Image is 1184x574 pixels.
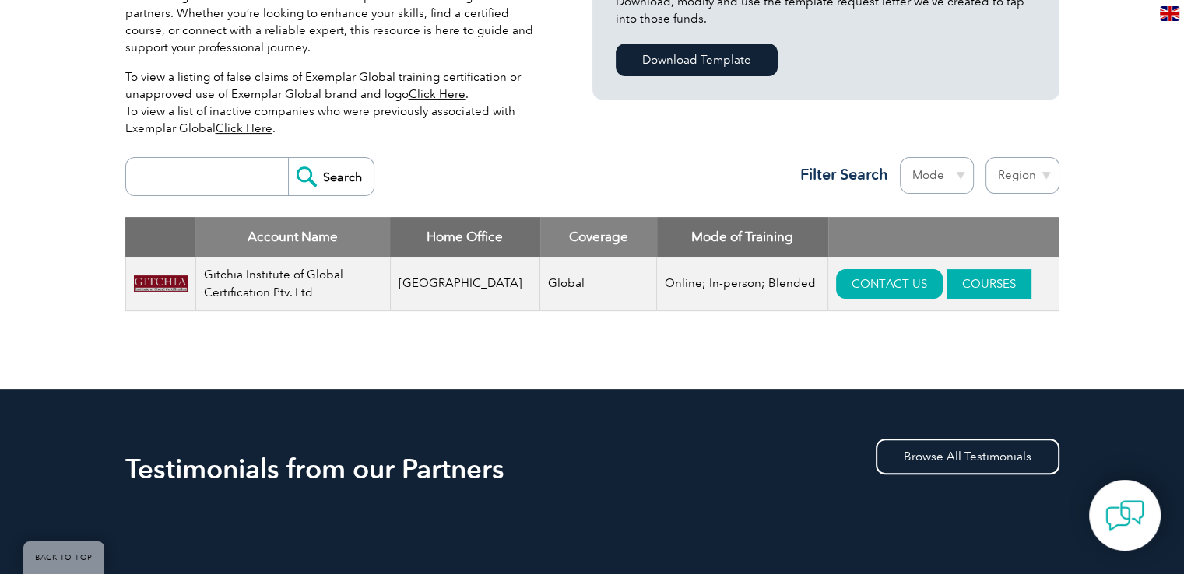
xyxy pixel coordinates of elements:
[540,217,657,257] th: Coverage: activate to sort column ascending
[657,257,828,311] td: Online; In-person; Blended
[125,457,1059,481] h2: Testimonials from our Partners
[828,217,1059,257] th: : activate to sort column ascending
[195,257,390,311] td: Gitchia Institute of Global Certification Ptv. Ltd
[195,217,390,257] th: Account Name: activate to sort column descending
[125,68,546,137] p: To view a listing of false claims of Exemplar Global training certification or unapproved use of ...
[390,217,540,257] th: Home Office: activate to sort column ascending
[657,217,828,257] th: Mode of Training: activate to sort column ascending
[876,439,1059,474] a: Browse All Testimonials
[540,257,657,311] td: Global
[791,165,888,184] h3: Filter Search
[134,275,188,292] img: c8bed0e6-59d5-ee11-904c-002248931104-logo.png
[836,269,943,299] a: CONTACT US
[23,541,104,574] a: BACK TO TOP
[390,257,540,311] td: [GEOGRAPHIC_DATA]
[1160,6,1179,21] img: en
[288,158,374,195] input: Search
[947,269,1031,299] a: COURSES
[1105,496,1144,535] img: contact-chat.png
[216,121,272,135] a: Click Here
[409,87,466,101] a: Click Here
[616,44,778,76] a: Download Template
